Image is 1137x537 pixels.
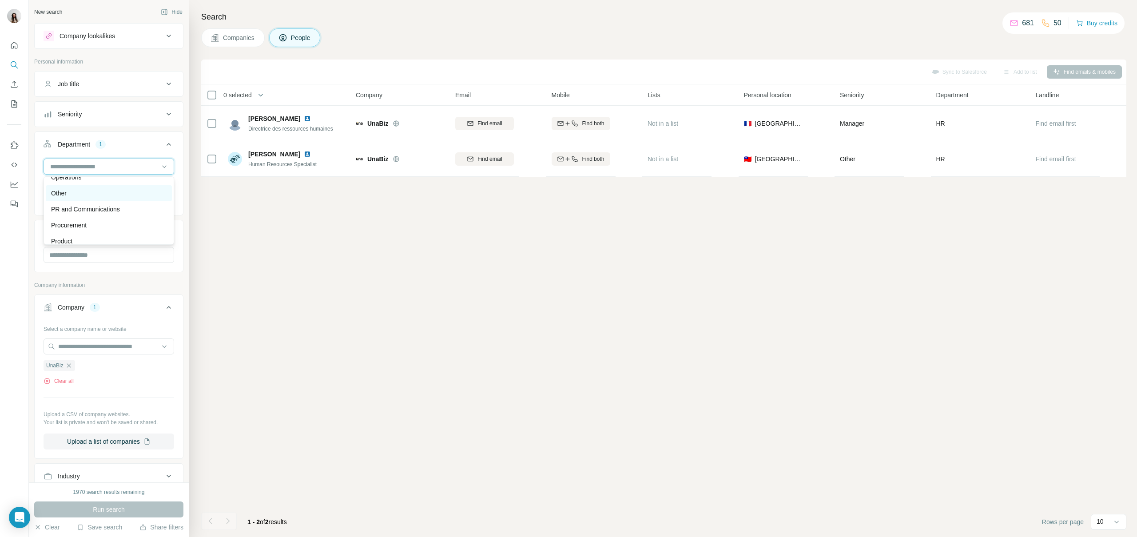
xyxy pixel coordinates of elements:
[7,157,21,173] button: Use Surfe API
[1097,517,1104,526] p: 10
[744,91,791,99] span: Personal location
[58,110,82,119] div: Seniority
[648,120,678,127] span: Not in a list
[35,25,183,47] button: Company lookalikes
[9,507,30,528] div: Open Intercom Messenger
[247,518,287,525] span: results
[58,80,79,88] div: Job title
[73,488,145,496] div: 1970 search results remaining
[552,91,570,99] span: Mobile
[1036,120,1076,127] span: Find email first
[477,119,502,127] span: Find email
[936,119,945,128] span: HR
[356,91,382,99] span: Company
[7,96,21,112] button: My lists
[58,472,80,481] div: Industry
[248,150,300,159] span: [PERSON_NAME]
[223,33,255,42] span: Companies
[755,119,803,128] span: [GEOGRAPHIC_DATA]
[46,362,64,370] span: UnaBiz
[60,32,115,40] div: Company lookalikes
[367,119,388,128] span: UnaBiz
[1036,91,1059,99] span: Landline
[477,155,502,163] span: Find email
[7,37,21,53] button: Quick start
[35,73,183,95] button: Job title
[552,152,610,166] button: Find both
[51,189,67,198] p: Other
[34,8,62,16] div: New search
[936,91,969,99] span: Department
[247,518,260,525] span: 1 - 2
[7,57,21,73] button: Search
[582,155,604,163] span: Find both
[51,205,120,214] p: PR and Communications
[7,9,21,23] img: Avatar
[35,297,183,322] button: Company1
[1054,18,1061,28] p: 50
[44,418,174,426] p: Your list is private and won't be saved or shared.
[44,434,174,449] button: Upload a list of companies
[44,410,174,418] p: Upload a CSV of company websites.
[34,523,60,532] button: Clear
[58,303,84,312] div: Company
[51,221,87,230] p: Procurement
[248,126,333,132] span: Directrice des ressources humaines
[755,155,803,163] span: [GEOGRAPHIC_DATA]
[648,155,678,163] span: Not in a list
[291,33,311,42] span: People
[248,114,300,123] span: [PERSON_NAME]
[7,196,21,212] button: Feedback
[1036,155,1076,163] span: Find email first
[840,155,855,163] span: Other
[356,155,363,163] img: Logo of UnaBiz
[7,76,21,92] button: Enrich CSV
[34,281,183,289] p: Company information
[228,152,242,166] img: Avatar
[90,303,100,311] div: 1
[7,176,21,192] button: Dashboard
[356,120,363,127] img: Logo of UnaBiz
[228,116,242,131] img: Avatar
[77,523,122,532] button: Save search
[455,117,514,130] button: Find email
[552,117,610,130] button: Find both
[265,518,269,525] span: 2
[840,91,864,99] span: Seniority
[1022,18,1034,28] p: 681
[223,91,252,99] span: 0 selected
[840,120,864,127] span: Manager
[1076,17,1117,29] button: Buy credits
[455,152,514,166] button: Find email
[35,465,183,487] button: Industry
[34,58,183,66] p: Personal information
[35,222,183,247] button: Personal location
[744,155,751,163] span: 🇹🇼
[7,137,21,153] button: Use Surfe on LinkedIn
[936,155,945,163] span: HR
[248,161,317,167] span: Human Resources Specialist
[367,155,388,163] span: UnaBiz
[51,173,81,182] p: Operations
[304,115,311,122] img: LinkedIn logo
[744,119,751,128] span: 🇫🇷
[44,377,74,385] button: Clear all
[44,322,174,333] div: Select a company name or website
[260,518,265,525] span: of
[455,91,471,99] span: Email
[35,134,183,159] button: Department1
[1042,517,1084,526] span: Rows per page
[51,237,72,246] p: Product
[139,523,183,532] button: Share filters
[201,11,1126,23] h4: Search
[58,140,90,149] div: Department
[35,103,183,125] button: Seniority
[582,119,604,127] span: Find both
[648,91,660,99] span: Lists
[95,140,106,148] div: 1
[155,5,189,19] button: Hide
[304,151,311,158] img: LinkedIn logo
